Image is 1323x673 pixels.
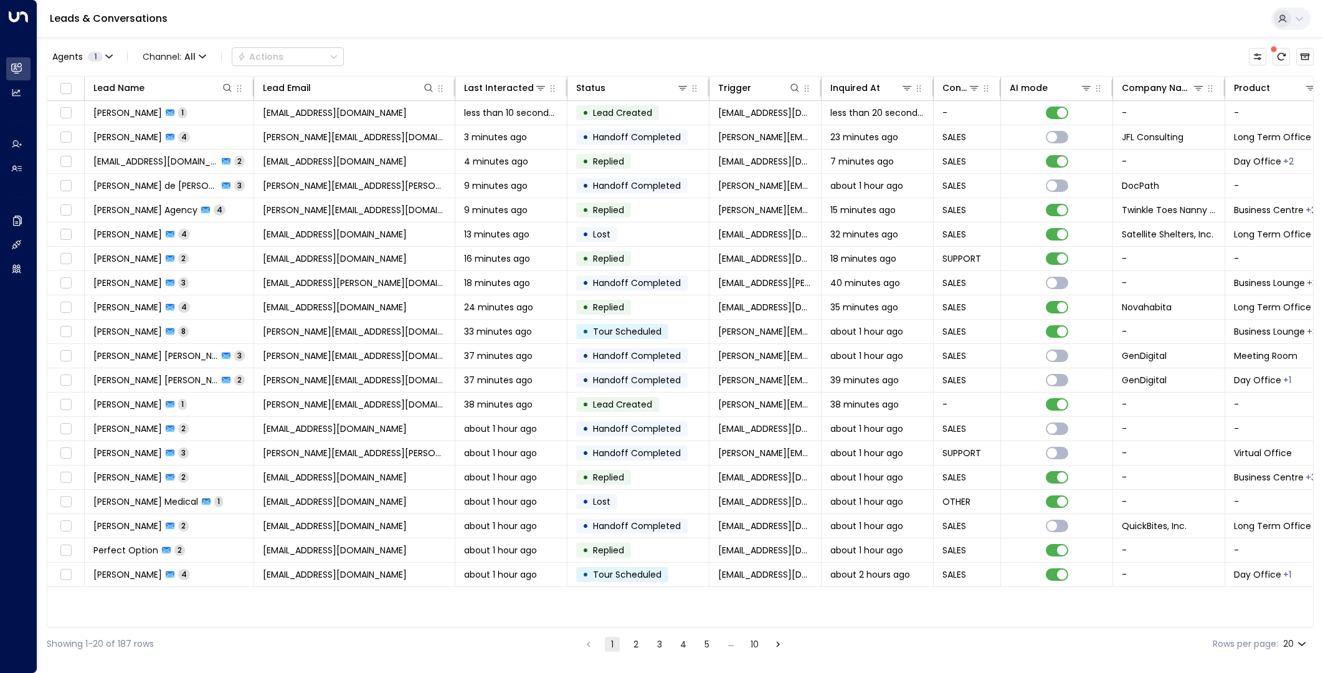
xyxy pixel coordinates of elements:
[1306,204,1316,216] div: Day Office,Workstation
[263,228,407,241] span: SteveDan@satelliteco.com
[174,545,185,555] span: 2
[1113,490,1225,513] td: -
[138,48,211,65] span: Channel:
[576,80,605,95] div: Status
[593,568,661,581] span: Tour Scheduled
[58,348,73,364] span: Toggle select row
[1113,150,1225,173] td: -
[830,447,903,459] span: about 1 hour ago
[830,155,894,168] span: 7 minutes ago
[718,277,812,289] span: ben.n.rapp@gmail.com
[830,179,903,192] span: about 1 hour ago
[1283,155,1294,168] div: Long Term Office,Workstation
[1273,48,1290,65] span: There are new threads available. Refresh the grid to view the latest updates.
[942,252,981,265] span: SUPPORT
[1113,101,1225,125] td: -
[464,374,533,386] span: 37 minutes ago
[582,418,589,439] div: •
[178,399,187,409] span: 1
[593,350,681,362] span: Handoff Completed
[934,393,1001,416] td: -
[1122,374,1167,386] span: GenDigital
[178,520,189,531] span: 2
[593,204,624,216] span: Replied
[1283,374,1291,386] div: Meeting Room
[582,370,589,391] div: •
[581,636,786,652] nav: pagination navigation
[830,471,903,484] span: about 1 hour ago
[58,494,73,510] span: Toggle select row
[593,155,624,168] span: Replied
[93,422,162,435] span: Jen Gibson
[718,350,812,362] span: Ana.Carolina@gendigital.com
[830,520,903,532] span: about 1 hour ago
[830,422,903,435] span: about 1 hour ago
[942,80,968,95] div: Conversation Type
[942,228,966,241] span: SALES
[942,301,966,313] span: SALES
[58,324,73,340] span: Toggle select row
[464,544,537,556] span: about 1 hour ago
[942,422,966,435] span: SALES
[582,321,589,342] div: •
[718,252,812,265] span: ericoa.andriotti@gmail.com
[582,224,589,245] div: •
[942,155,966,168] span: SALES
[1234,374,1281,386] span: Day Office
[582,467,589,488] div: •
[934,101,1001,125] td: -
[234,180,245,191] span: 3
[58,300,73,315] span: Toggle select row
[178,107,187,118] span: 1
[58,251,73,267] span: Toggle select row
[582,515,589,537] div: •
[1122,204,1216,216] span: Twinkle Toes Nanny Agency
[830,204,896,216] span: 15 minutes ago
[234,375,245,385] span: 2
[93,277,162,289] span: Ben Rapp
[1122,301,1172,313] span: Novahabita
[1234,520,1311,532] span: Long Term Office
[464,398,533,411] span: 38 minutes ago
[88,52,103,62] span: 1
[1234,568,1281,581] span: Day Office
[1113,271,1225,295] td: -
[47,637,154,651] div: Showing 1-20 of 187 rows
[830,80,880,95] div: Inquired At
[582,564,589,585] div: •
[582,126,589,148] div: •
[263,422,407,435] span: jenjengibson@yahoo.com
[718,131,812,143] span: james.levija@jflconsulting.com
[50,11,168,26] a: Leads & Conversations
[593,495,610,508] span: Lost
[464,155,528,168] span: 4 minutes ago
[464,204,528,216] span: 9 minutes ago
[93,325,162,338] span: Artie Vincent
[593,447,681,459] span: Handoff Completed
[178,131,190,142] span: 4
[830,80,913,95] div: Inquired At
[1113,417,1225,441] td: -
[1313,228,1321,241] div: Meeting Room
[582,199,589,221] div: •
[263,107,407,119] span: rvelosoo@gmail.com
[593,277,681,289] span: Handoff Completed
[178,423,189,434] span: 2
[58,130,73,145] span: Toggle select row
[234,156,245,166] span: 2
[232,47,344,66] div: Button group with a nested menu
[1234,204,1304,216] span: Business Centre
[593,422,681,435] span: Handoff Completed
[263,447,446,459] span: ahmed.mohamed@axstron.com
[93,447,162,459] span: Ahmed mohamed
[593,301,624,313] span: Replied
[263,568,407,581] span: marvincig@yahoo.com
[178,326,189,336] span: 8
[464,277,530,289] span: 18 minutes ago
[464,80,534,95] div: Last Interacted
[942,520,966,532] span: SALES
[1234,301,1311,313] span: Long Term Office
[93,252,162,265] span: erico andriotti
[263,374,446,386] span: ana.carolina@gendigital.com
[93,80,234,95] div: Lead Name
